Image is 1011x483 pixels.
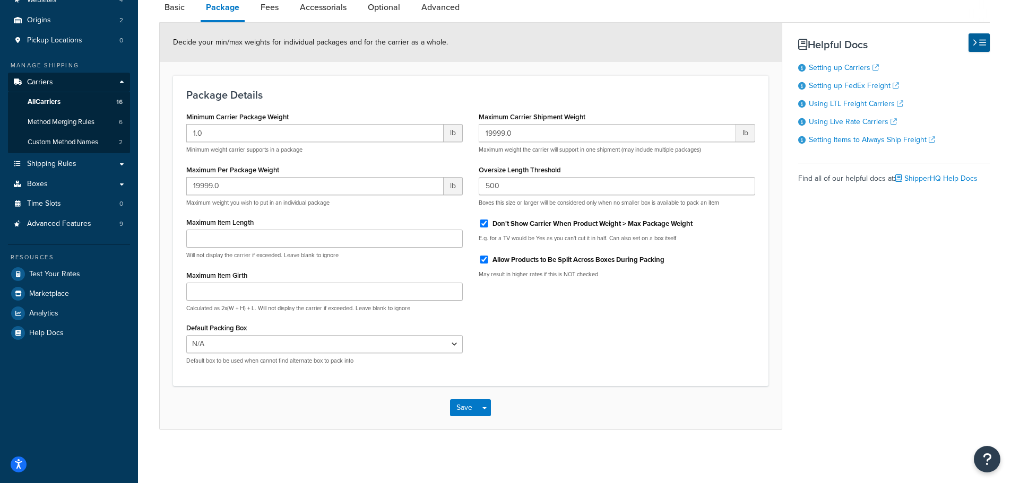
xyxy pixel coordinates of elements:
[798,39,990,50] h3: Helpful Docs
[8,214,130,234] li: Advanced Features
[479,199,755,207] p: Boxes this size or larger will be considered only when no smaller box is available to pack an item
[8,31,130,50] li: Pickup Locations
[809,62,879,73] a: Setting up Carriers
[8,174,130,194] a: Boxes
[479,270,755,278] p: May result in higher rates if this is NOT checked
[479,146,755,154] p: Maximum weight the carrier will support in one shipment (may include multiple packages)
[29,270,80,279] span: Test Your Rates
[119,118,123,127] span: 6
[8,133,130,152] li: Custom Method Names
[27,199,61,208] span: Time Slots
[8,194,130,214] a: Time Slots0
[27,36,82,45] span: Pickup Locations
[8,92,130,112] a: AllCarriers16
[444,124,463,142] span: lb
[8,112,130,132] li: Method Merging Rules
[8,61,130,70] div: Manage Shipping
[809,98,903,109] a: Using LTL Freight Carriers
[895,173,978,184] a: ShipperHQ Help Docs
[8,304,130,323] a: Analytics
[8,265,130,284] a: Test Your Rates
[8,73,130,153] li: Carriers
[8,73,130,92] a: Carriers
[186,304,463,312] p: Calculated as 2x(W + H) + L. Will not display the carrier if exceeded. Leave blank to ignore
[29,329,64,338] span: Help Docs
[974,446,1000,472] button: Open Resource Center
[186,218,254,226] label: Maximum Item Length
[8,133,130,152] a: Custom Method Names2
[8,284,130,303] a: Marketplace
[809,116,897,127] a: Using Live Rate Carriers
[28,138,98,147] span: Custom Method Names
[479,113,585,121] label: Maximum Carrier Shipment Weight
[27,78,53,87] span: Carriers
[444,177,463,195] span: lb
[119,138,123,147] span: 2
[186,166,279,174] label: Maximum Per Package Weight
[8,214,130,234] a: Advanced Features9
[8,323,130,343] a: Help Docs
[809,80,899,91] a: Setting up FedEx Freight
[186,146,463,154] p: Minimum weight carrier supports in a package
[119,219,123,229] span: 9
[186,271,247,279] label: Maximum Item Girth
[29,289,69,298] span: Marketplace
[186,357,463,365] p: Default box to be used when cannot find alternate box to pack into
[186,199,463,207] p: Maximum weight you wish to put in an individual package
[8,154,130,174] a: Shipping Rules
[8,11,130,30] li: Origins
[27,16,51,25] span: Origins
[186,89,755,101] h3: Package Details
[492,219,693,229] label: Don't Show Carrier When Product Weight > Max Package Weight
[450,399,479,416] button: Save
[8,112,130,132] a: Method Merging Rules6
[116,98,123,107] span: 16
[479,166,561,174] label: Oversize Length Threshold
[173,37,448,48] span: Decide your min/max weights for individual packages and for the carrier as a whole.
[29,309,58,318] span: Analytics
[186,324,247,332] label: Default Packing Box
[119,199,123,208] span: 0
[119,16,123,25] span: 2
[8,31,130,50] a: Pickup Locations0
[27,180,48,189] span: Boxes
[28,98,61,107] span: All Carriers
[119,36,123,45] span: 0
[186,113,289,121] label: Minimum Carrier Package Weight
[186,251,463,259] p: Will not display the carrier if exceeded. Leave blank to ignore
[28,118,94,127] span: Method Merging Rules
[809,134,935,145] a: Setting Items to Always Ship Freight
[8,253,130,262] div: Resources
[969,33,990,52] button: Hide Help Docs
[492,255,664,265] label: Allow Products to Be Split Across Boxes During Packing
[8,194,130,214] li: Time Slots
[479,234,755,242] p: E.g. for a TV would be Yes as you can't cut it in half. Can also set on a box itself
[27,219,91,229] span: Advanced Features
[798,163,990,186] div: Find all of our helpful docs at:
[8,11,130,30] a: Origins2
[27,160,76,169] span: Shipping Rules
[736,124,755,142] span: lb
